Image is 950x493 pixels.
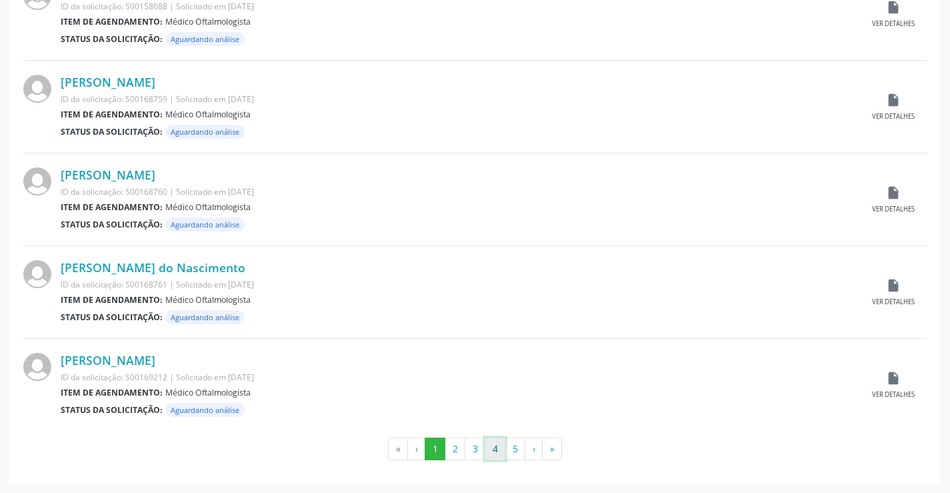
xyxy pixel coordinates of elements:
[61,93,174,105] span: ID da solicitação: S00168759 |
[176,186,254,197] span: Solicitado em [DATE]
[61,404,163,416] b: Status da solicitação:
[165,217,245,231] span: Aguardando análise
[425,438,445,460] button: Go to page 1
[872,19,915,29] div: Ver detalhes
[872,390,915,400] div: Ver detalhes
[61,387,163,398] b: Item de agendamento:
[61,186,174,197] span: ID da solicitação: S00168760 |
[165,32,245,46] span: Aguardando análise
[886,371,901,386] i: insert_drive_file
[505,438,525,460] button: Go to page 5
[23,167,51,195] img: img
[872,298,915,307] div: Ver detalhes
[542,438,562,460] button: Go to last page
[23,260,51,288] img: img
[165,310,245,324] span: Aguardando análise
[872,112,915,121] div: Ver detalhes
[165,403,245,417] span: Aguardando análise
[61,294,163,306] b: Item de agendamento:
[61,312,163,323] b: Status da solicitação:
[61,260,245,275] a: [PERSON_NAME] do Nascimento
[61,126,163,137] b: Status da solicitação:
[165,125,245,139] span: Aguardando análise
[872,205,915,214] div: Ver detalhes
[61,1,174,12] span: ID da solicitação: S00158088 |
[61,372,174,383] span: ID da solicitação: S00169212 |
[176,372,254,383] span: Solicitado em [DATE]
[61,75,155,89] a: [PERSON_NAME]
[165,387,251,398] span: Médico Oftalmologista
[165,16,251,27] span: Médico Oftalmologista
[525,438,543,460] button: Go to next page
[465,438,485,460] button: Go to page 3
[61,16,163,27] b: Item de agendamento:
[23,75,51,103] img: img
[485,438,505,460] button: Go to page 4
[176,1,254,12] span: Solicitado em [DATE]
[61,279,174,290] span: ID da solicitação: S00168761 |
[886,93,901,107] i: insert_drive_file
[165,294,251,306] span: Médico Oftalmologista
[61,219,163,230] b: Status da solicitação:
[61,353,155,368] a: [PERSON_NAME]
[23,438,927,460] ul: Pagination
[61,109,163,120] b: Item de agendamento:
[176,279,254,290] span: Solicitado em [DATE]
[23,353,51,381] img: img
[176,93,254,105] span: Solicitado em [DATE]
[61,167,155,182] a: [PERSON_NAME]
[886,185,901,200] i: insert_drive_file
[886,278,901,293] i: insert_drive_file
[165,201,251,213] span: Médico Oftalmologista
[61,201,163,213] b: Item de agendamento:
[61,33,163,45] b: Status da solicitação:
[445,438,465,460] button: Go to page 2
[165,109,251,120] span: Médico Oftalmologista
